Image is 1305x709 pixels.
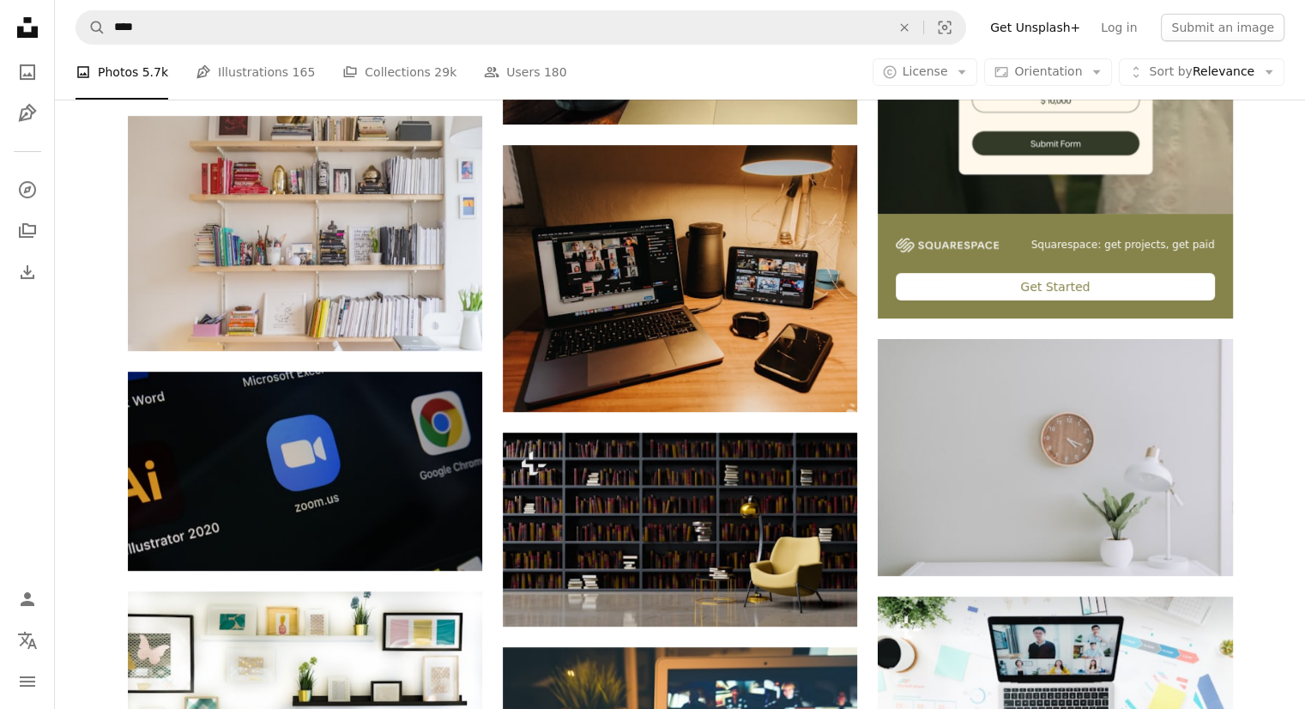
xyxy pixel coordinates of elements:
[342,45,456,100] a: Collections 29k
[1119,58,1284,86] button: Sort byRelevance
[10,582,45,616] a: Log in / Sign up
[293,63,316,82] span: 165
[896,238,999,253] img: file-1747939142011-51e5cc87e3c9
[878,450,1232,465] a: white desk lamp beside green plant
[128,225,482,240] a: books on shelf
[903,64,948,78] span: License
[76,10,966,45] form: Find visuals sitewide
[10,55,45,89] a: Photos
[434,63,456,82] span: 29k
[503,145,857,412] img: black and silver laptop computer on brown wooden table
[484,45,566,100] a: Users 180
[10,10,45,48] a: Home — Unsplash
[10,173,45,207] a: Explore
[10,96,45,130] a: Illustrations
[503,521,857,536] a: elegant reading room with library and armchair for relaxing. space for text. 3d rendering
[10,255,45,289] a: Download History
[76,11,106,44] button: Search Unsplash
[896,273,1214,300] div: Get Started
[128,464,482,479] a: a close up of a computer screen with different logos
[885,11,923,44] button: Clear
[1149,64,1254,81] span: Relevance
[1091,14,1147,41] a: Log in
[1161,14,1284,41] button: Submit an image
[878,688,1232,704] a: Top view of young Asia businesswoman using laptop talk to colleague about plan in video call meet...
[128,372,482,571] img: a close up of a computer screen with different logos
[10,623,45,657] button: Language
[128,116,482,351] img: books on shelf
[10,664,45,699] button: Menu
[503,433,857,627] img: elegant reading room with library and armchair for relaxing. space for text. 3d rendering
[1031,238,1215,252] span: Squarespace: get projects, get paid
[503,270,857,286] a: black and silver laptop computer on brown wooden table
[1149,64,1192,78] span: Sort by
[984,58,1112,86] button: Orientation
[196,45,315,100] a: Illustrations 165
[873,58,978,86] button: License
[878,339,1232,576] img: white desk lamp beside green plant
[1014,64,1082,78] span: Orientation
[980,14,1091,41] a: Get Unsplash+
[10,214,45,248] a: Collections
[544,63,567,82] span: 180
[924,11,965,44] button: Visual search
